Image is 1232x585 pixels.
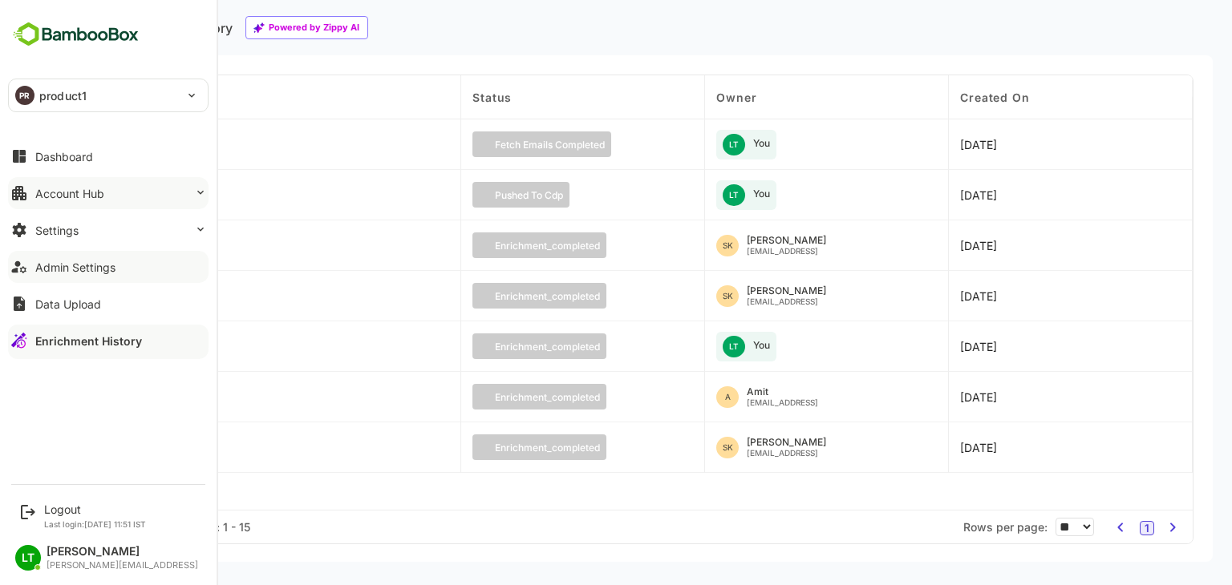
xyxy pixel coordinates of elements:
button: Admin Settings [8,251,209,283]
div: seraj khan [716,437,826,458]
button: Data Upload [8,288,209,320]
p: enrichment_completed [495,391,600,403]
span: Created On [960,91,1029,104]
span: Owner [716,91,756,104]
p: fetch emails completed [495,139,605,151]
span: 2025-10-06 [960,441,997,454]
button: 1 [1140,521,1154,535]
div: Data Upload [35,297,101,311]
div: [EMAIL_ADDRESS] [747,449,826,457]
div: A [716,386,739,408]
div: seraj khan [716,235,826,256]
div: Account Hub [35,187,104,200]
div: Enrichment History [35,334,142,348]
div: [EMAIL_ADDRESS] [747,247,826,255]
div: [PERSON_NAME] [747,438,826,447]
p: enrichment_completed [495,290,600,302]
div: LT [15,545,41,571]
div: [PERSON_NAME] [747,236,826,245]
div: LT [723,336,745,357]
div: SK [716,437,739,458]
div: You [716,130,776,159]
div: Amit [716,386,818,408]
span: 2025-10-06 [960,239,997,252]
div: LT [723,184,745,206]
div: Dashboard [35,150,93,163]
p: enrichment_completed [495,341,600,353]
div: [PERSON_NAME][EMAIL_ADDRESS] [47,560,198,571]
span: Status [472,91,512,104]
div: Settings [35,224,79,237]
div: SK [716,285,739,307]
p: Last login: [DATE] 11:51 IST [44,519,146,529]
p: product1 [39,87,87,104]
p: pushed to cdp [495,189,563,201]
div: You [716,180,776,210]
p: enrichment_completed [495,442,600,454]
div: [EMAIL_ADDRESS] [747,398,818,406]
div: You [753,341,770,350]
button: Enrichment History [8,325,209,357]
div: You [716,332,776,361]
div: LT [723,134,745,155]
div: You [753,189,770,199]
div: [PERSON_NAME] [747,286,826,296]
span: 2025-10-06 [960,340,997,353]
div: You [753,139,770,148]
div: Powered by Zippy AI [269,24,359,31]
div: PR [15,86,34,105]
div: SK [716,235,739,256]
span: 2025-10-06 [960,390,997,404]
button: Account Hub [8,177,209,209]
div: [PERSON_NAME] [47,545,198,559]
span: 2025-10-06 [960,138,997,151]
button: Settings [8,214,209,246]
div: [EMAIL_ADDRESS] [747,297,826,305]
span: Rows per page: [963,520,1048,534]
span: 2025-10-06 [960,188,997,202]
div: seraj khan [716,285,826,307]
div: Admin Settings [35,260,115,274]
div: PRproduct1 [9,79,208,111]
span: 2025-10-06 [960,289,997,303]
div: Amit [747,387,818,397]
button: Dashboard [8,140,209,172]
p: enrichment_completed [495,240,600,252]
div: Logout [44,502,146,516]
img: BambooboxFullLogoMark.5f36c76dfaba33ec1ec1367b70bb1252.svg [8,19,144,50]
